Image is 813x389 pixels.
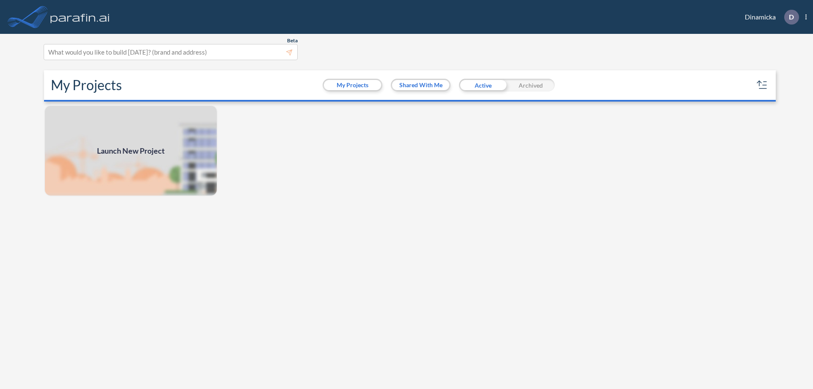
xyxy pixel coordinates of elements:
[459,79,507,91] div: Active
[392,80,449,90] button: Shared With Me
[732,10,807,25] div: Dinamicka
[49,8,111,25] img: logo
[97,145,165,157] span: Launch New Project
[51,77,122,93] h2: My Projects
[507,79,555,91] div: Archived
[287,37,298,44] span: Beta
[789,13,794,21] p: D
[44,105,218,196] img: add
[44,105,218,196] a: Launch New Project
[755,78,769,92] button: sort
[324,80,381,90] button: My Projects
